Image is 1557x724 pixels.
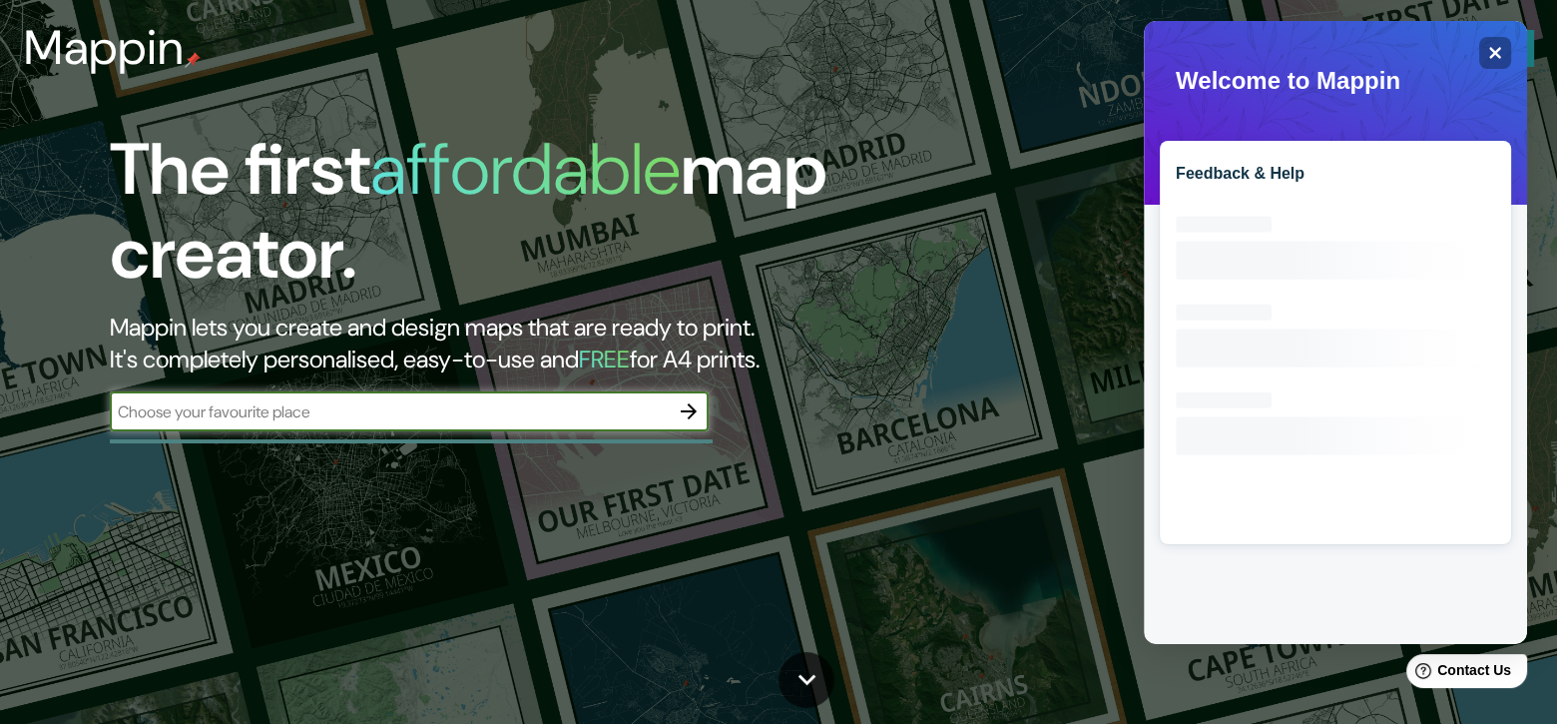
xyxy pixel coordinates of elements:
[110,128,888,312] h1: The first map creator.
[110,400,669,423] input: Choose your favourite place
[1144,21,1527,644] iframe: Help widget
[185,52,201,68] img: mappin-pin
[1379,646,1535,702] iframe: Help widget launcher
[370,123,681,216] h1: affordable
[579,344,630,374] h5: FREE
[24,20,185,76] h3: Mappin
[110,312,888,375] h2: Mappin lets you create and design maps that are ready to print. It's completely personalised, eas...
